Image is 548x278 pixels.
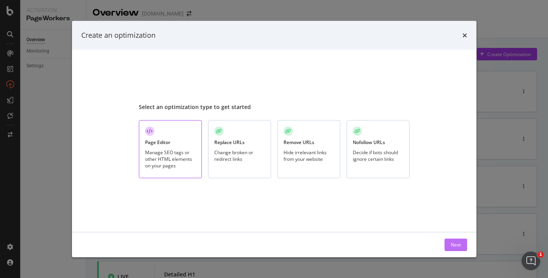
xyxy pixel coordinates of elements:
[145,149,196,169] div: Manage SEO tags or other HTML elements on your pages
[522,252,540,270] iframe: Intercom live chat
[445,238,467,251] button: Next
[284,149,334,162] div: Hide irrelevant links from your website
[81,30,156,40] div: Create an optimization
[462,30,467,40] div: times
[451,241,461,248] div: Next
[214,139,245,146] div: Replace URLs
[145,139,170,146] div: Page Editor
[139,103,410,111] div: Select an optimization type to get started
[537,252,544,258] span: 1
[353,149,403,162] div: Decide if bots should ignore certain links
[353,139,385,146] div: Nofollow URLs
[72,21,476,257] div: modal
[214,149,265,162] div: Change broken or redirect links
[284,139,314,146] div: Remove URLs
